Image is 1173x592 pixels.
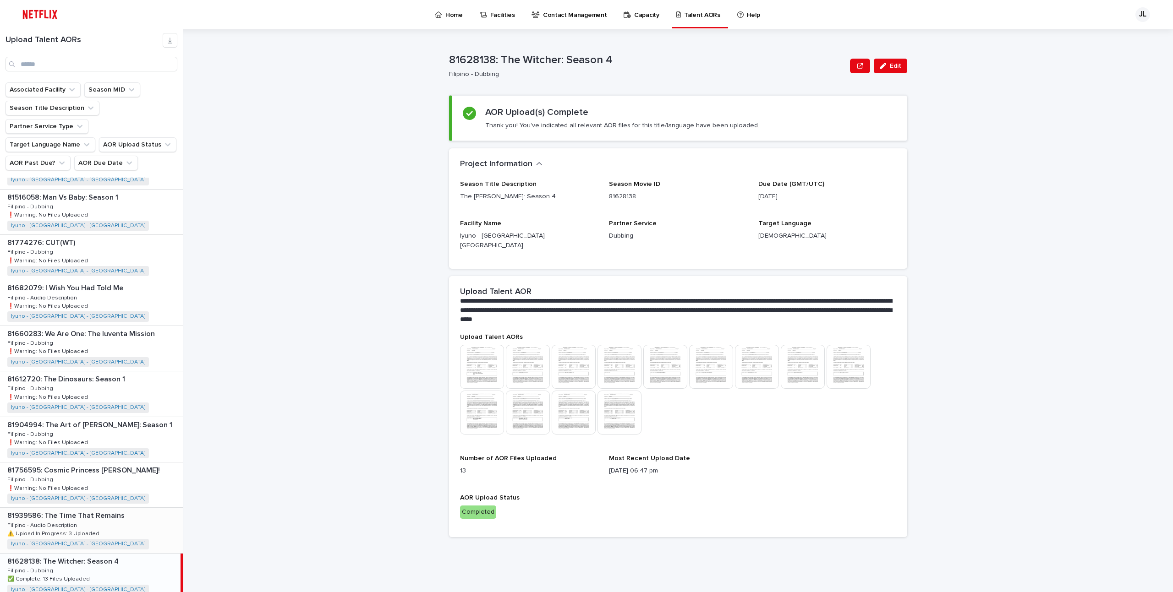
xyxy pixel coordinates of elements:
p: ❗️Warning: No Files Uploaded [7,256,90,264]
p: Filipino - Dubbing [7,338,55,347]
h1: Upload Talent AORs [5,35,163,45]
p: 81904994: The Art of [PERSON_NAME]: Season 1 [7,419,174,429]
p: Filipino - Dubbing [7,429,55,438]
p: Filipino - Dubbing [7,202,55,210]
a: Iyuno - [GEOGRAPHIC_DATA] - [GEOGRAPHIC_DATA] [11,450,145,456]
p: Dubbing [609,231,747,241]
a: Iyuno - [GEOGRAPHIC_DATA] - [GEOGRAPHIC_DATA] [11,495,145,502]
a: Iyuno - [GEOGRAPHIC_DATA] - [GEOGRAPHIC_DATA] [11,541,145,547]
p: 81612720: The Dinosaurs: Season 1 [7,373,127,384]
button: Season MID [84,82,140,97]
span: Number of AOR Files Uploaded [460,455,557,462]
span: Partner Service [609,220,657,227]
p: 81682079: I Wish You Had Told Me [7,282,125,293]
p: ❗️Warning: No Files Uploaded [7,347,90,355]
div: JL [1135,7,1150,22]
p: Filipino - Dubbing [7,566,55,574]
span: Target Language [758,220,811,227]
button: Associated Facility [5,82,81,97]
p: 81628138: The Witcher: Season 4 [449,54,846,67]
p: ❗️Warning: No Files Uploaded [7,438,90,446]
p: [DEMOGRAPHIC_DATA] [758,231,896,241]
p: 81939586: The Time That Remains [7,510,126,520]
p: ❗️Warning: No Files Uploaded [7,483,90,492]
p: Filipino - Dubbing [7,247,55,255]
p: Iyuno - [GEOGRAPHIC_DATA] - [GEOGRAPHIC_DATA] [460,231,598,250]
button: Edit [874,59,907,73]
span: Upload Talent AORs [460,334,523,340]
a: Iyuno - [GEOGRAPHIC_DATA] - [GEOGRAPHIC_DATA] [11,223,145,229]
h2: Project Information [460,159,532,169]
a: Iyuno - [GEOGRAPHIC_DATA] - [GEOGRAPHIC_DATA] [11,268,145,274]
p: [DATE] 06:47 pm [609,466,747,476]
p: 81628138 [609,192,747,201]
p: ⚠️ Upload In Progress: 3 Uploaded [7,529,101,537]
button: Partner Service Type [5,119,88,134]
span: Edit [890,63,901,69]
button: AOR Past Due? [5,156,71,170]
p: ❗️Warning: No Files Uploaded [7,210,90,218]
span: Due Date (GMT/UTC) [758,181,824,187]
button: Season Title Description [5,101,99,115]
span: Season Movie ID [609,181,660,187]
p: Filipino - Audio Description [7,293,79,301]
p: 81516058: Man Vs Baby: Season 1 [7,191,120,202]
span: AOR Upload Status [460,494,520,501]
input: Search [5,57,177,71]
p: Filipino - Dubbing [7,384,55,392]
p: Filipino - Dubbing [449,71,843,78]
a: Iyuno - [GEOGRAPHIC_DATA] - [GEOGRAPHIC_DATA] [11,359,145,365]
div: Completed [460,505,496,519]
p: [DATE] [758,192,896,201]
a: Iyuno - [GEOGRAPHIC_DATA] - [GEOGRAPHIC_DATA] [11,313,145,320]
button: Project Information [460,159,543,169]
button: Target Language Name [5,137,95,152]
a: Iyuno - [GEOGRAPHIC_DATA] - [GEOGRAPHIC_DATA] [11,404,145,411]
p: Filipino - Dubbing [7,475,55,483]
span: Facility Name [460,220,501,227]
p: 81660283: We Are One: The Iuventa Mission [7,328,157,338]
img: ifQbXi3ZQGMSEF7WDB7W [18,5,62,24]
p: ❗️Warning: No Files Uploaded [7,301,90,310]
h2: AOR Upload(s) Complete [485,107,588,118]
span: Season Title Description [460,181,537,187]
p: The [PERSON_NAME]: Season 4 [460,192,598,201]
span: Most Recent Upload Date [609,455,690,462]
p: 13 [460,466,598,476]
button: AOR Due Date [74,156,138,170]
p: Thank you! You've indicated all relevant AOR files for this title/language have been uploaded. [485,121,759,130]
a: Iyuno - [GEOGRAPHIC_DATA] - [GEOGRAPHIC_DATA] [11,177,145,183]
h2: Upload Talent AOR [460,287,532,297]
p: 81774276: CUT(WT) [7,237,77,247]
p: ✅ Complete: 13 Files Uploaded [7,574,92,582]
p: ❗️Warning: No Files Uploaded [7,392,90,401]
button: AOR Upload Status [99,137,176,152]
p: 81628138: The Witcher: Season 4 [7,555,121,566]
p: 81756595: Cosmic Princess [PERSON_NAME]! [7,464,162,475]
p: Filipino - Audio Description [7,521,79,529]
